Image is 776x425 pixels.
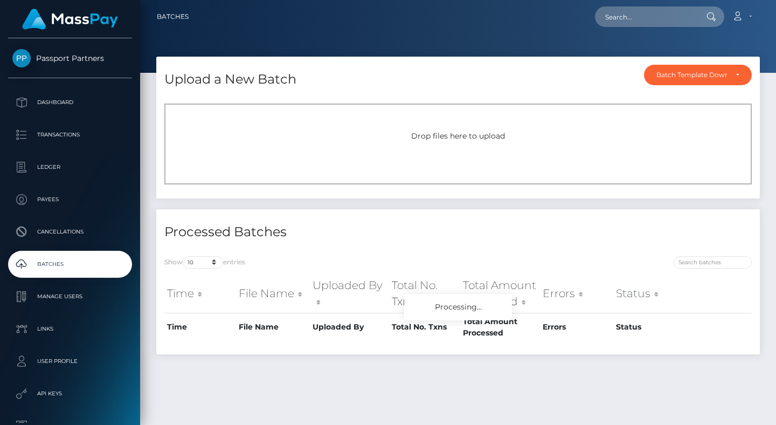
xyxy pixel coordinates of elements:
button: Batch Template Download [644,65,752,85]
a: Batches [157,5,189,28]
a: Cancellations [8,218,132,245]
span: Drop files here to upload [411,131,505,141]
th: Status [613,313,687,341]
a: Ledger [8,154,132,181]
div: Batch Template Download [656,71,727,79]
th: File Name [236,275,310,313]
a: Links [8,316,132,342]
a: User Profile [8,348,132,375]
p: Cancellations [12,224,128,240]
a: Batches [8,251,132,278]
th: Uploaded By [310,275,389,313]
p: Payees [12,191,128,208]
th: Time [164,275,236,313]
img: MassPay Logo [22,9,118,30]
a: API Keys [8,380,132,407]
p: Batches [12,256,128,272]
h4: Upload a New Batch [164,70,296,89]
th: Time [164,313,236,341]
input: Search... [595,6,696,27]
th: Status [613,275,687,313]
input: Search batches [674,256,752,269]
th: Errors [540,275,613,313]
a: Dashboard [8,89,132,116]
p: User Profile [12,353,128,369]
a: Transactions [8,121,132,148]
a: Manage Users [8,283,132,310]
img: Passport Partners [12,49,31,67]
p: Links [12,321,128,337]
p: Manage Users [12,289,128,305]
h4: Processed Batches [164,223,450,242]
p: Dashboard [12,94,128,111]
th: Total Amount Processed [460,313,539,341]
th: Errors [540,313,613,341]
span: Passport Partners [8,53,132,63]
div: Processing... [404,294,512,320]
th: File Name [236,313,310,341]
th: Total Amount Processed [460,275,539,313]
a: Payees [8,186,132,213]
label: Show entries [164,256,245,269]
th: Total No. Txns [389,313,461,341]
p: Ledger [12,159,128,175]
th: Total No. Txns [389,275,461,313]
p: Transactions [12,127,128,143]
th: Uploaded By [310,313,389,341]
select: Showentries [183,256,223,269]
p: API Keys [12,386,128,402]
